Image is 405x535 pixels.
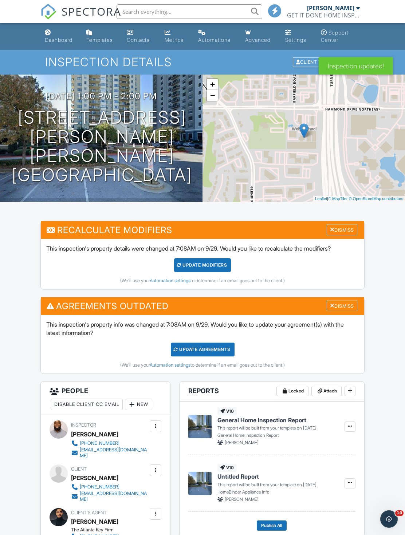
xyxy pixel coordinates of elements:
[71,440,148,447] a: [PHONE_NUMBER]
[395,510,404,516] span: 10
[71,516,118,527] a: [PERSON_NAME]
[319,57,393,75] div: Inspection updated!
[198,37,231,43] div: Automations
[307,4,354,12] div: [PERSON_NAME]
[71,527,154,533] div: The Atlanta Key Firm
[282,26,312,47] a: Settings
[150,278,190,283] a: Automation settings
[327,224,357,235] div: Dismiss
[162,26,190,47] a: Metrics
[293,57,333,67] div: Client View
[41,297,364,315] h3: Agreements Outdated
[242,26,276,47] a: Advanced
[41,239,364,289] div: This inspection's property details were changed at 7:08AM on 9/29. Would you like to recalculate ...
[315,196,327,201] a: Leaflet
[328,196,348,201] a: © MapTiler
[71,466,87,472] span: Client
[245,37,271,43] div: Advanced
[71,491,148,502] a: [EMAIL_ADDRESS][DOMAIN_NAME]
[195,26,236,47] a: Automations (Basic)
[41,315,364,374] div: This inspection's property info was changed at 7:08AM on 9/29. Would you like to update your agre...
[285,37,306,43] div: Settings
[127,37,150,43] div: Contacts
[41,221,364,239] h3: Recalculate Modifiers
[124,26,156,47] a: Contacts
[117,4,262,19] input: Search everything...
[80,440,119,446] div: [PHONE_NUMBER]
[71,429,118,440] div: [PERSON_NAME]
[86,37,113,43] div: Templates
[12,108,192,185] h1: [STREET_ADDRESS][PERSON_NAME] [PERSON_NAME][GEOGRAPHIC_DATA]
[327,300,357,311] div: Dismiss
[318,26,363,47] a: Support Center
[83,26,118,47] a: Templates
[287,12,360,19] div: GET IT DONE HOME INSPECTIONS
[171,343,235,356] div: Update Agreements
[349,196,403,201] a: © OpenStreetMap contributors
[380,510,398,528] iframe: Intercom live chat
[40,10,121,25] a: SPECTORA
[46,278,359,284] div: (We'll use your to determine if an email goes out to the client.)
[71,472,118,483] div: [PERSON_NAME]
[46,91,157,101] h3: [DATE] 1:00 pm - 2:00 pm
[41,382,170,415] h3: People
[71,510,107,515] span: Client's Agent
[42,26,78,47] a: Dashboard
[207,79,218,90] a: Zoom in
[126,399,152,410] div: New
[292,59,335,64] a: Client View
[80,447,148,459] div: [EMAIL_ADDRESS][DOMAIN_NAME]
[150,362,190,368] a: Automation settings
[174,258,231,272] div: UPDATE Modifiers
[45,37,72,43] div: Dashboard
[321,29,349,43] div: Support Center
[71,483,148,491] a: [PHONE_NUMBER]
[71,447,148,459] a: [EMAIL_ADDRESS][DOMAIN_NAME]
[40,4,56,20] img: The Best Home Inspection Software - Spectora
[313,196,405,202] div: |
[207,90,218,101] a: Zoom out
[80,491,148,502] div: [EMAIL_ADDRESS][DOMAIN_NAME]
[62,4,121,19] span: SPECTORA
[51,399,123,410] div: Disable Client CC Email
[80,484,119,490] div: [PHONE_NUMBER]
[46,362,359,368] div: (We'll use your to determine if an email goes out to the client.)
[165,37,184,43] div: Metrics
[71,422,96,428] span: Inspector
[45,56,360,68] h1: Inspection Details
